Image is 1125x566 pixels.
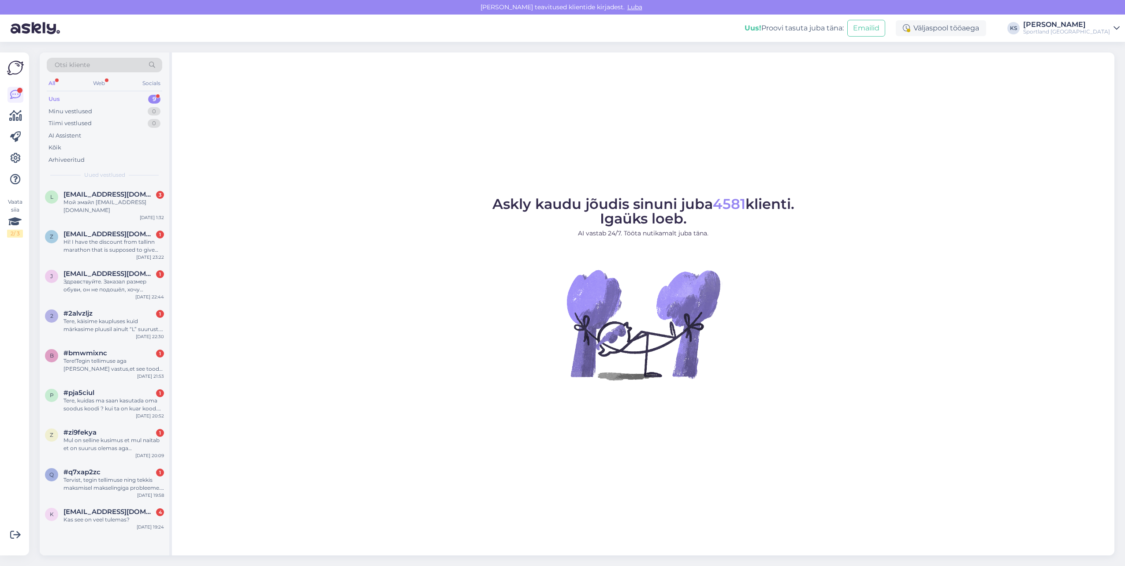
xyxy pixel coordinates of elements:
span: jackhuiston@mail.ru [63,270,155,278]
div: Hi! I have the discount from tallinn marathon that is supposed to give me 25% off, but it does no... [63,238,164,254]
div: Мой эмайл [EMAIL_ADDRESS][DOMAIN_NAME] [63,198,164,214]
div: Tere!Tegin tellimuse aga [PERSON_NAME] vastus,et see toode on laost otsas.Aga e-poes näitab ,et t... [63,357,164,373]
div: [DATE] 1:32 [140,214,164,221]
div: 9 [148,95,160,104]
div: [PERSON_NAME] [1023,21,1110,28]
span: Askly kaudu jõudis sinuni juba klienti. Igaüks loeb. [492,195,794,227]
div: [DATE] 19:58 [137,492,164,499]
div: 1 [156,469,164,477]
p: AI vastab 24/7. Tööta nutikamalt juba täna. [492,229,794,238]
div: Tere, kuidas ma saan kasutada oma soodus koodi ? kui ta on kuar kood. ostsin just praegu puksid j... [63,397,164,413]
div: [DATE] 21:53 [137,373,164,380]
div: 1 [156,231,164,238]
span: l [50,194,53,200]
span: zigmaskniuksta@gmail.com [63,230,155,238]
div: Socials [141,78,162,89]
div: 2 / 3 [7,230,23,238]
span: Luba [625,3,645,11]
div: 3 [156,191,164,199]
div: [DATE] 22:30 [136,333,164,340]
div: All [47,78,57,89]
div: Kas see on veel tulemas? [63,516,164,524]
span: 2 [50,313,53,319]
div: 0 [148,107,160,116]
div: Tervist, tegin tellimuse ning tekkis maksmisel makselingiga probleeme. Hetkel raha pole maha läin... [63,476,164,492]
div: Väljaspool tööaega [896,20,986,36]
div: Arhiveeritud [48,156,85,164]
span: #2alvzljz [63,309,93,317]
img: Askly Logo [7,60,24,76]
span: #zi9fekya [63,428,97,436]
div: AI Assistent [48,131,81,140]
div: Mul on selline kusimus et mul naitab et on suurus olemas aga [PERSON_NAME] ostukorvi siis eram pole [63,436,164,452]
span: 4581 [713,195,745,212]
span: #bmwmixnc [63,349,107,357]
div: Proovi tasuta juba täna: [745,23,844,34]
div: 1 [156,429,164,437]
div: [DATE] 22:44 [135,294,164,300]
div: Kõik [48,143,61,152]
div: Здравствуйте. Заказал размер обуви, он не подошёл, хочу обменять на размер больше. [63,278,164,294]
a: [PERSON_NAME]Sportland [GEOGRAPHIC_DATA] [1023,21,1120,35]
span: b [50,352,54,359]
div: 1 [156,389,164,397]
button: Emailid [847,20,885,37]
span: liina.teplaja@gmail.com [63,190,155,198]
div: 1 [156,310,164,318]
div: [DATE] 23:22 [136,254,164,261]
span: p [50,392,54,398]
div: Web [91,78,107,89]
span: k [50,511,54,518]
span: kerli.pallon@mail.ee [63,508,155,516]
span: #q7xap2zc [63,468,101,476]
div: Minu vestlused [48,107,92,116]
img: No Chat active [564,245,723,404]
div: 0 [148,119,160,128]
div: Vaata siia [7,198,23,238]
span: Otsi kliente [55,60,90,70]
span: j [50,273,53,279]
div: Tiimi vestlused [48,119,92,128]
b: Uus! [745,24,761,32]
div: 1 [156,350,164,357]
div: [DATE] 19:24 [137,524,164,530]
span: Uued vestlused [84,171,125,179]
div: Uus [48,95,60,104]
div: [DATE] 20:52 [136,413,164,419]
div: KS [1007,22,1020,34]
div: [DATE] 20:09 [135,452,164,459]
span: q [49,471,54,478]
div: Tere, käisime kaupluses kuid märkasime pluusil ainult “L” suurust. Oskate ehk öelda, mis pikkuse ... [63,317,164,333]
span: z [50,432,53,438]
div: 4 [156,508,164,516]
div: 1 [156,270,164,278]
span: #pja5ciul [63,389,94,397]
div: Sportland [GEOGRAPHIC_DATA] [1023,28,1110,35]
span: z [50,233,53,240]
